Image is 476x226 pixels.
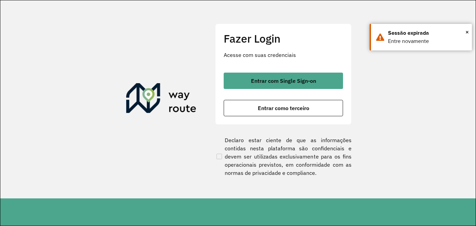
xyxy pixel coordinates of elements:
[465,27,469,37] button: Close
[465,27,469,37] span: ×
[224,32,343,45] h2: Fazer Login
[224,100,343,116] button: button
[388,37,467,45] div: Entre novamente
[251,78,316,84] span: Entrar com Single Sign-on
[224,73,343,89] button: button
[126,83,196,116] img: Roteirizador AmbevTech
[388,29,467,37] div: Sessão expirada
[215,136,352,177] label: Declaro estar ciente de que as informações contidas nesta plataforma são confidenciais e devem se...
[258,105,309,111] span: Entrar como terceiro
[224,51,343,59] p: Acesse com suas credenciais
